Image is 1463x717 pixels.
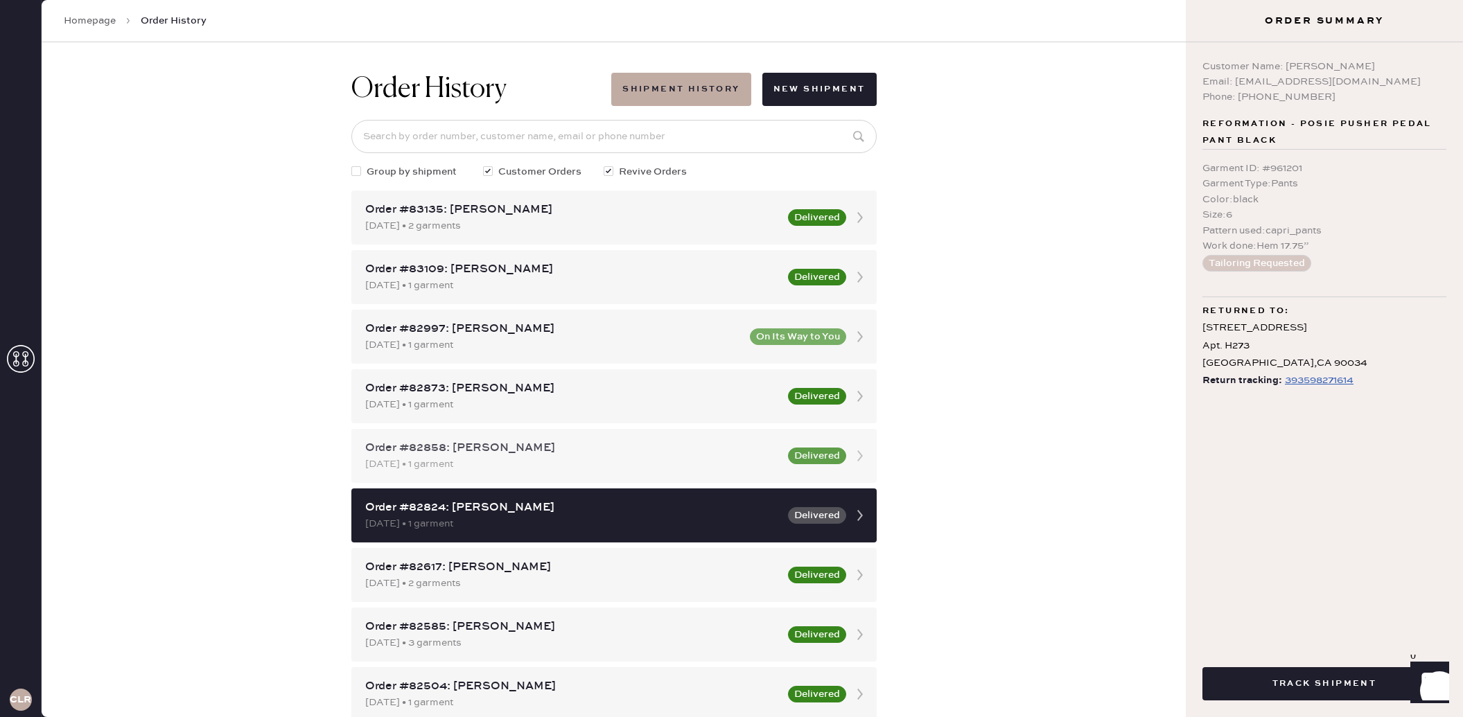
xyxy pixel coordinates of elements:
[611,73,751,106] button: Shipment History
[1202,207,1446,222] div: Size : 6
[365,678,780,695] div: Order #82504: [PERSON_NAME]
[64,14,116,28] a: Homepage
[750,328,846,345] button: On Its Way to You
[1397,655,1457,714] iframe: Front Chat
[365,516,780,531] div: [DATE] • 1 garment
[762,73,877,106] button: New Shipment
[1202,255,1311,272] button: Tailoring Requested
[1285,372,1354,389] div: https://www.fedex.com/apps/fedextrack/?tracknumbers=393598271614&cntry_code=US
[365,380,780,397] div: Order #82873: [PERSON_NAME]
[365,337,742,353] div: [DATE] • 1 garment
[1202,303,1290,319] span: Returned to:
[365,559,780,576] div: Order #82617: [PERSON_NAME]
[10,695,31,705] h3: CLR
[788,448,846,464] button: Delivered
[788,269,846,285] button: Delivered
[1202,59,1446,74] div: Customer Name: [PERSON_NAME]
[788,686,846,702] button: Delivered
[1202,89,1446,105] div: Phone: [PHONE_NUMBER]
[1202,676,1446,689] a: Track Shipment
[1202,192,1446,207] div: Color : black
[365,457,780,472] div: [DATE] • 1 garment
[367,164,457,179] span: Group by shipment
[365,576,780,591] div: [DATE] • 2 garments
[1202,176,1446,191] div: Garment Type : Pants
[788,209,846,226] button: Delivered
[1202,238,1446,254] div: Work done : Hem 17.75”
[351,73,507,106] h1: Order History
[498,164,581,179] span: Customer Orders
[1202,74,1446,89] div: Email: [EMAIL_ADDRESS][DOMAIN_NAME]
[141,14,207,28] span: Order History
[1202,161,1446,176] div: Garment ID : # 961201
[365,440,780,457] div: Order #82858: [PERSON_NAME]
[365,278,780,293] div: [DATE] • 1 garment
[1202,667,1446,700] button: Track Shipment
[365,261,780,278] div: Order #83109: [PERSON_NAME]
[365,321,742,337] div: Order #82997: [PERSON_NAME]
[1282,372,1354,389] a: 393598271614
[619,164,687,179] span: Revive Orders
[365,635,780,650] div: [DATE] • 3 garments
[788,567,846,583] button: Delivered
[365,499,780,516] div: Order #82824: [PERSON_NAME]
[788,388,846,405] button: Delivered
[1202,372,1282,389] span: Return tracking:
[788,507,846,524] button: Delivered
[365,397,780,412] div: [DATE] • 1 garment
[365,695,780,710] div: [DATE] • 1 garment
[365,202,780,218] div: Order #83135: [PERSON_NAME]
[1202,319,1446,372] div: [STREET_ADDRESS] Apt. H273 [GEOGRAPHIC_DATA] , CA 90034
[788,626,846,643] button: Delivered
[351,120,877,153] input: Search by order number, customer name, email or phone number
[365,619,780,635] div: Order #82585: [PERSON_NAME]
[1202,223,1446,238] div: Pattern used : capri_pants
[365,218,780,233] div: [DATE] • 2 garments
[1202,116,1446,149] span: Reformation - Posie Pusher Pedal pant black
[1186,14,1463,28] h3: Order Summary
